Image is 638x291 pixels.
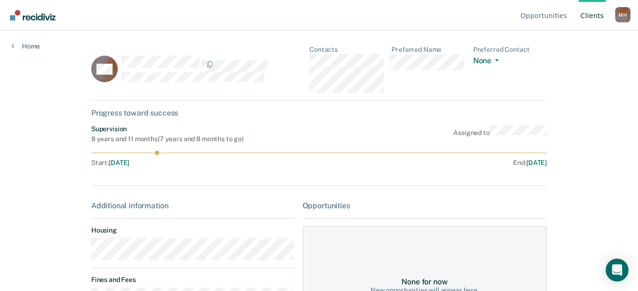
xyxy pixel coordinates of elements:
a: Home [11,42,40,50]
div: End : [323,159,547,167]
div: Additional information [91,201,295,210]
div: Start : [91,159,319,167]
div: Assigned to [453,125,547,143]
dt: Housing [91,226,295,234]
div: Supervision [91,125,244,133]
div: M H [615,7,630,22]
span: [DATE] [109,159,129,166]
div: Open Intercom Messenger [606,259,628,281]
dt: Contacts [309,46,384,54]
button: Profile dropdown button [615,7,630,22]
div: 8 years and 11 months ( 7 years and 8 months to go ) [91,135,244,143]
div: Progress toward success [91,108,547,117]
dt: Preferred Contact [473,46,547,54]
div: Opportunities [303,201,547,210]
span: [DATE] [526,159,547,166]
div: None for now [401,277,448,286]
button: None [473,56,503,67]
img: Recidiviz [10,10,56,20]
dt: Fines and Fees [91,276,295,284]
dt: Preferred Name [391,46,465,54]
